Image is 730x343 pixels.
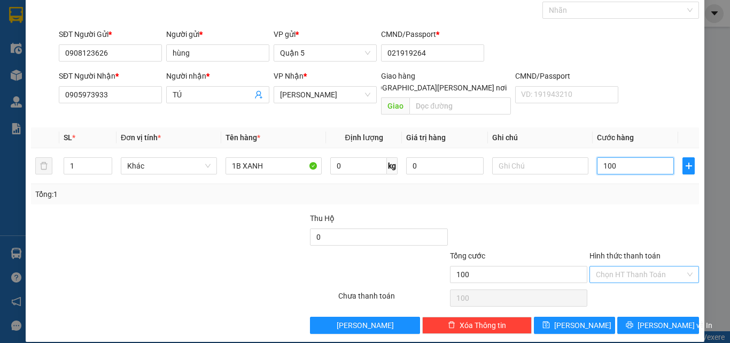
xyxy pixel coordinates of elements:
span: [PERSON_NAME] [337,319,394,331]
span: SL [64,133,72,142]
button: printer[PERSON_NAME] và In [617,317,699,334]
span: Giao hàng [381,72,415,80]
button: delete [35,157,52,174]
input: VD: Bàn, Ghế [226,157,322,174]
img: logo.jpg [116,13,142,39]
span: Lê Hồng Phong [280,87,370,103]
span: Đơn vị tính [121,133,161,142]
span: Định lượng [345,133,383,142]
span: Thu Hộ [310,214,335,223]
span: VP Nhận [274,72,304,80]
button: [PERSON_NAME] [310,317,420,334]
label: Hình thức thanh toán [589,251,661,260]
div: VP gửi [274,28,377,40]
span: Tổng cước [450,251,485,260]
span: [GEOGRAPHIC_DATA][PERSON_NAME] nơi [361,82,511,94]
b: Trà Lan Viên [13,69,39,119]
span: plus [683,162,694,170]
span: Giá trị hàng [406,133,446,142]
button: deleteXóa Thông tin [422,317,532,334]
span: Quận 5 [280,45,370,61]
span: printer [626,321,633,330]
input: Dọc đường [409,97,511,115]
button: save[PERSON_NAME] [534,317,616,334]
span: [PERSON_NAME] và In [638,319,712,331]
b: Trà Lan Viên - Gửi khách hàng [66,16,106,121]
div: Người nhận [166,70,269,82]
div: CMND/Passport [515,70,618,82]
div: Người gửi [166,28,269,40]
div: Tổng: 1 [35,188,283,200]
span: user-add [254,90,263,99]
span: Tên hàng [226,133,260,142]
span: Khác [127,158,211,174]
button: plus [682,157,695,174]
div: Chưa thanh toán [337,290,449,309]
span: save [542,321,550,330]
span: delete [448,321,455,330]
th: Ghi chú [488,127,593,148]
div: SĐT Người Nhận [59,70,162,82]
input: Ghi Chú [492,157,588,174]
input: 0 [406,157,483,174]
span: Xóa Thông tin [460,319,506,331]
li: (c) 2017 [90,51,147,64]
span: kg [387,157,398,174]
span: Cước hàng [597,133,634,142]
b: [DOMAIN_NAME] [90,41,147,49]
div: SĐT Người Gửi [59,28,162,40]
span: [PERSON_NAME] [554,319,611,331]
div: CMND/Passport [381,28,484,40]
span: Giao [381,97,409,115]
